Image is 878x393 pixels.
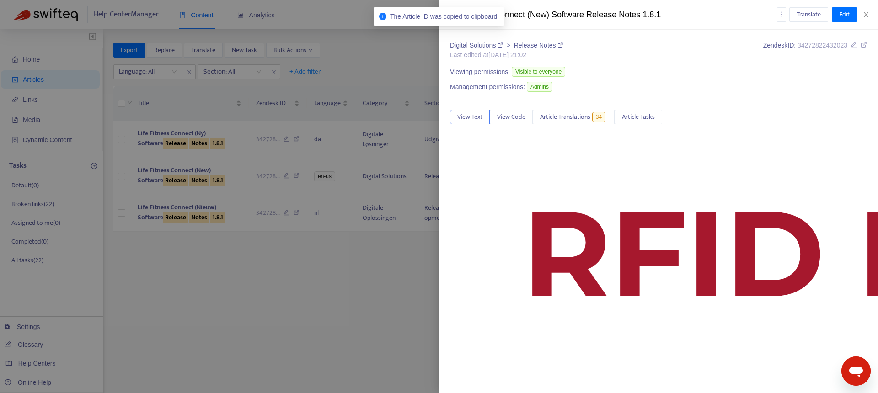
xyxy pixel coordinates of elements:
[763,41,867,60] div: Zendesk ID:
[490,110,533,124] button: View Code
[777,7,786,22] button: more
[860,11,873,19] button: Close
[514,42,563,49] a: Release Notes
[797,10,821,20] span: Translate
[798,42,847,49] span: 34272822432023
[622,112,655,122] span: Article Tasks
[832,7,857,22] button: Edit
[540,112,590,122] span: Article Translations
[841,356,871,386] iframe: Button to launch messaging window
[450,50,563,60] div: Last edited at [DATE] 21:02
[450,41,563,50] div: >
[615,110,662,124] button: Article Tasks
[457,112,482,122] span: View Text
[450,110,490,124] button: View Text
[390,13,499,20] span: The Article ID was copied to clipboard.
[497,112,525,122] span: View Code
[839,10,850,20] span: Edit
[450,67,510,77] span: Viewing permissions:
[450,9,777,21] div: Life Fitness Connect (New) Software Release Notes 1.8.1
[379,13,386,20] span: info-circle
[450,42,505,49] a: Digital Solutions
[512,67,565,77] span: Visible to everyone
[862,11,870,18] span: close
[778,11,785,17] span: more
[789,7,828,22] button: Translate
[527,82,552,92] span: Admins
[533,110,615,124] button: Article Translations34
[450,82,525,92] span: Management permissions:
[592,112,605,122] span: 34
